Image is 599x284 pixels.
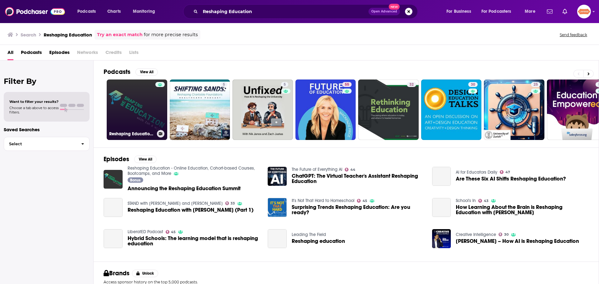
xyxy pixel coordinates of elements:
a: 45 [357,199,367,203]
img: Surprising Trends Reshaping Education: Are you ready? [268,198,287,217]
a: Show notifications dropdown [544,6,555,17]
span: Want to filter your results? [9,99,59,104]
span: 5 [284,82,286,88]
span: 25 [533,82,538,88]
a: Are These Six AI Shifts Reshaping Education? [456,176,566,181]
a: 45 [166,230,176,234]
a: 30 [468,82,478,87]
a: 30 [499,233,509,236]
span: 55 [345,82,349,88]
h2: Brands [104,269,129,277]
span: 43 [484,200,489,202]
span: Lists [129,47,139,60]
a: Leading The Field [292,232,326,237]
a: It's Not That Hard to Homeschool [292,198,354,203]
a: 5 [170,79,230,140]
a: Hybrid Schools: The learning model that is reshaping education [104,229,123,248]
a: 32 [407,82,416,87]
button: Send feedback [558,32,589,37]
span: 44 [350,168,355,171]
h2: Episodes [104,155,129,163]
span: New [389,4,400,10]
a: LiberatED Podcast [128,229,163,234]
span: for more precise results [144,31,198,38]
span: How Learning About the Brain is Reshaping Education with [PERSON_NAME] [456,205,589,215]
a: How Learning About the Brain is Reshaping Education with Bruce McCandliss [456,205,589,215]
button: open menu [442,7,479,17]
button: Open AdvancedNew [368,8,400,15]
span: 30 [504,233,509,236]
button: Select [4,137,90,151]
span: 45 [171,231,176,233]
a: Announcing the Reshaping Education Summit [128,186,241,191]
span: For Business [446,7,471,16]
img: Podchaser - Follow, Share and Rate Podcasts [5,6,65,17]
a: Reshaping education [268,229,287,248]
a: Reshaping Education with Dennis Prager (Part 1) [128,207,254,213]
span: Surprising Trends Reshaping Education: Are you ready? [292,205,425,215]
a: 43 [478,199,489,203]
span: Open Advanced [371,10,397,13]
span: Reshaping Education with [PERSON_NAME] (Part 1) [128,207,254,213]
span: Select [4,142,76,146]
a: Charts [103,7,124,17]
a: 47 [500,170,510,174]
h3: Reshaping Education [44,32,92,38]
a: School's In [456,198,476,203]
h3: Search [21,32,36,38]
span: Charts [107,7,121,16]
a: 44 [345,168,355,171]
a: 33 [225,201,235,205]
a: 30 [421,79,482,140]
button: Unlock [132,270,158,277]
span: 30 [471,82,475,88]
img: Announcing the Reshaping Education Summit [104,170,123,189]
a: 55 [295,79,356,140]
span: 33 [231,202,235,205]
a: 32 [358,79,419,140]
a: PodcastsView All [104,68,158,76]
h2: Podcasts [104,68,130,76]
a: Episodes [49,47,70,60]
button: open menu [520,7,543,17]
img: ChatGPT: The Virtual Teacher's Assistant Reshaping Education [268,167,287,186]
span: 45 [363,200,367,202]
a: Reshaping education [292,238,345,244]
button: Show profile menu [577,5,591,18]
a: Reshaping Education - Online Education, Cohort-based Courses, Bootcamps, and More [128,166,255,176]
span: Logged in as brookesanches [577,5,591,18]
a: STAND with Kelly and Niki Tshibaka [128,201,223,206]
span: [PERSON_NAME] – How AI is Reshaping Education [456,238,579,244]
a: Try an exact match [97,31,143,38]
button: open menu [129,7,163,17]
span: 47 [505,171,510,174]
a: Reshaping Education - Online Education, Cohort-based Courses, Bootcamps, and More [107,79,167,140]
a: How Learning About the Brain is Reshaping Education with Bruce McCandliss [432,198,451,217]
a: ChatGPT: The Virtual Teacher's Assistant Reshaping Education [292,173,425,184]
img: Sal Khan – How AI is Reshaping Education [432,229,451,248]
a: AI for Educators Daily [456,170,497,175]
span: 32 [409,82,414,88]
a: Are These Six AI Shifts Reshaping Education? [432,167,451,186]
input: Search podcasts, credits, & more... [200,7,368,17]
a: All [7,47,13,60]
a: Hybrid Schools: The learning model that is reshaping education [128,236,261,246]
span: Networks [77,47,98,60]
span: More [525,7,535,16]
a: Podcasts [21,47,42,60]
span: Bonus [130,178,140,182]
h2: Filter By [4,77,90,86]
img: User Profile [577,5,591,18]
div: Search podcasts, credits, & more... [189,4,424,19]
span: Podcasts [77,7,96,16]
